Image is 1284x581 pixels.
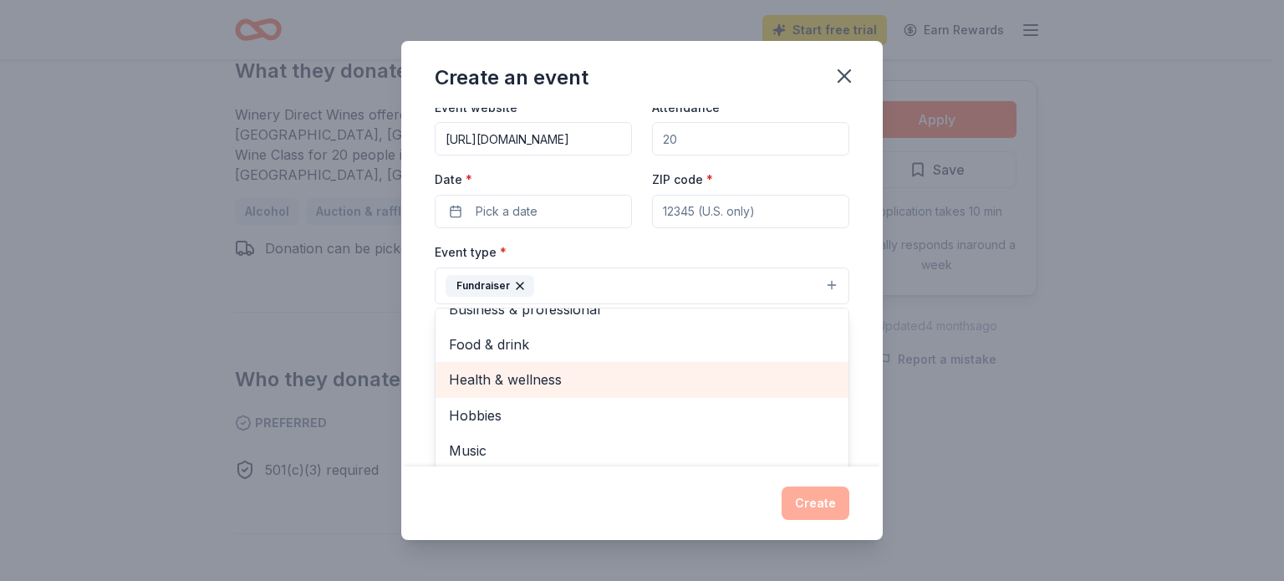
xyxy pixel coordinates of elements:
span: Hobbies [449,405,835,426]
span: Food & drink [449,334,835,355]
div: Fundraiser [435,308,849,508]
span: Health & wellness [449,369,835,390]
div: Fundraiser [446,275,534,297]
button: Fundraiser [435,268,849,304]
span: Business & professional [449,298,835,320]
span: Music [449,440,835,461]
